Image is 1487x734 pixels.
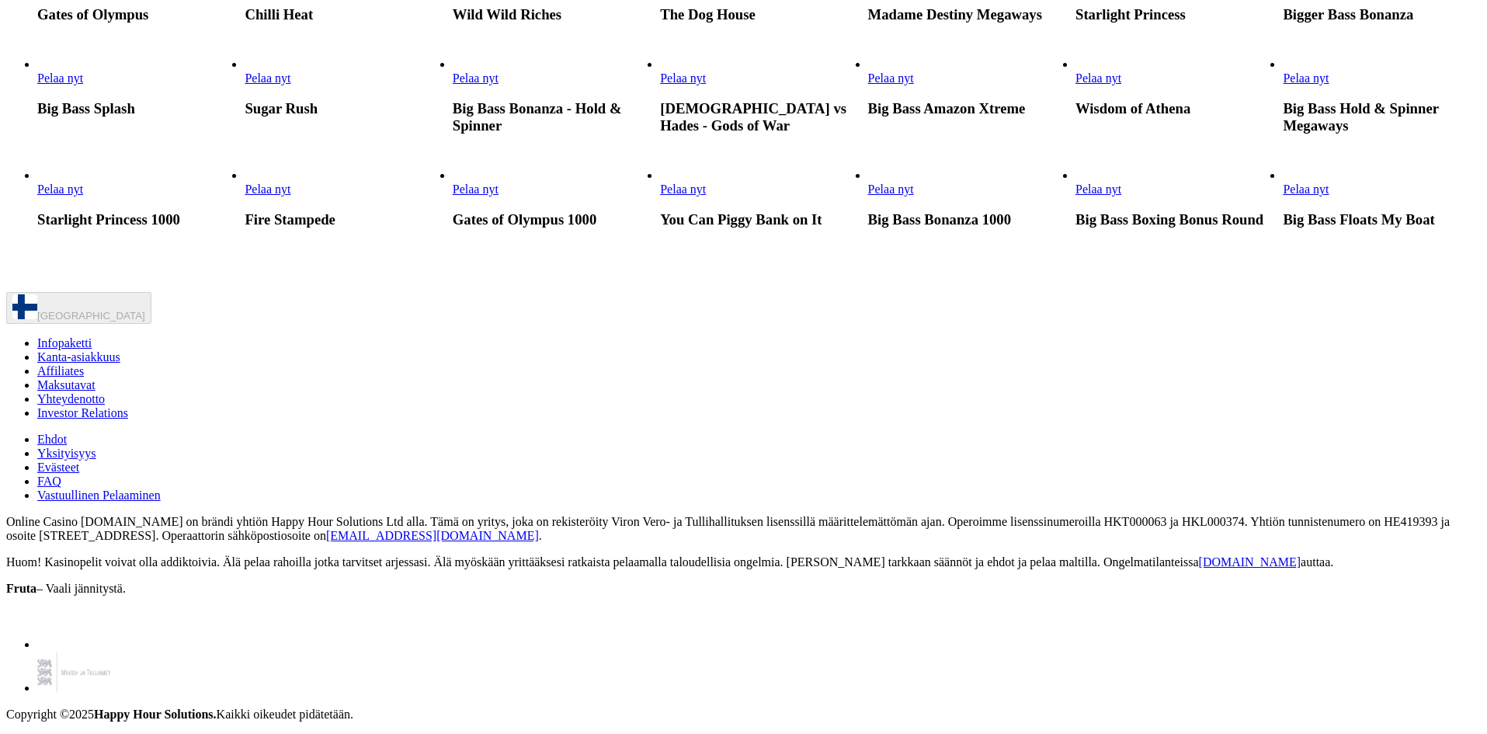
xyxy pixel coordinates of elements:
[453,57,651,134] article: Big Bass Bonanza - Hold & Spinner
[1199,555,1301,569] a: [DOMAIN_NAME]
[37,489,161,502] a: Vastuullinen Pelaaminen
[245,6,443,23] h3: Chilli Heat
[245,183,290,196] span: Pelaa nyt
[37,364,84,377] a: Affiliates
[37,310,145,322] span: [GEOGRAPHIC_DATA]
[660,100,858,134] h3: [DEMOGRAPHIC_DATA] vs Hades - Gods of War
[868,169,1066,228] article: Big Bass Bonanza 1000
[453,211,651,228] h3: Gates of Olympus 1000
[1283,100,1481,134] h3: Big Bass Hold & Spinner Megaways
[660,71,706,85] span: Pelaa nyt
[6,515,1481,543] p: Online Casino [DOMAIN_NAME] on brändi yhtiön Happy Hour Solutions Ltd alla. Tämä on yritys, joka ...
[868,71,914,85] span: Pelaa nyt
[245,183,290,196] a: Fire Stampede
[12,294,37,319] img: Finland flag
[6,336,1481,503] nav: Secondary
[660,6,858,23] h3: The Dog House
[37,211,235,228] h3: Starlight Princess 1000
[453,71,499,85] span: Pelaa nyt
[868,183,914,196] span: Pelaa nyt
[1075,6,1273,23] h3: Starlight Princess
[37,71,83,85] a: Big Bass Splash
[37,447,96,460] a: Yksityisyys
[6,582,1481,596] p: – Vaali jännitystä.
[37,336,92,350] a: Infopaketti
[1283,183,1329,196] a: Big Bass Floats My Boat
[1283,169,1481,228] article: Big Bass Floats My Boat
[326,529,539,542] a: [EMAIL_ADDRESS][DOMAIN_NAME]
[1075,183,1121,196] span: Pelaa nyt
[37,100,235,117] h3: Big Bass Splash
[1075,211,1273,228] h3: Big Bass Boxing Bonus Round
[245,211,443,228] h3: Fire Stampede
[1075,169,1273,228] article: Big Bass Boxing Bonus Round
[37,57,235,117] article: Big Bass Splash
[453,6,651,23] h3: Wild Wild Riches
[1283,71,1329,85] a: Big Bass Hold & Spinner Megaways
[868,211,1066,228] h3: Big Bass Bonanza 1000
[1075,100,1273,117] h3: Wisdom of Athena
[37,71,83,85] span: Pelaa nyt
[660,211,858,228] h3: You Can Piggy Bank on It
[6,708,1481,722] p: Copyright ©2025 Kaikki oikeudet pidätetään.
[868,6,1066,23] h3: Madame Destiny Megaways
[453,71,499,85] a: Big Bass Bonanza - Hold & Spinner
[660,57,858,134] article: Zeus vs Hades - Gods of War
[6,582,36,595] strong: Fruta
[37,681,110,694] a: maksu-ja-tolliamet
[660,169,858,228] article: You Can Piggy Bank on It
[868,71,914,85] a: Big Bass Amazon Xtreme
[37,350,120,364] a: Kanta-asiakkuus
[1283,183,1329,196] span: Pelaa nyt
[1075,57,1273,117] article: Wisdom of Athena
[453,169,651,228] article: Gates of Olympus 1000
[868,183,914,196] a: Big Bass Bonanza 1000
[1075,71,1121,85] span: Pelaa nyt
[245,100,443,117] h3: Sugar Rush
[1075,71,1121,85] a: Wisdom of Athena
[245,169,443,228] article: Fire Stampede
[1283,71,1329,85] span: Pelaa nyt
[37,433,67,446] a: Ehdot
[868,100,1066,117] h3: Big Bass Amazon Xtreme
[37,183,83,196] span: Pelaa nyt
[1075,183,1121,196] a: Big Bass Boxing Bonus Round
[660,183,706,196] span: Pelaa nyt
[94,708,217,721] strong: Happy Hour Solutions.
[660,183,706,196] a: You Can Piggy Bank on It
[37,392,105,405] a: Yhteydenotto
[37,169,235,228] article: Starlight Princess 1000
[37,183,83,196] a: Starlight Princess 1000
[6,555,1481,569] p: Huom! Kasinopelit voivat olla addiktoivia. Älä pelaa rahoilla jotka tarvitset arjessasi. Älä myös...
[453,100,651,134] h3: Big Bass Bonanza - Hold & Spinner
[37,475,61,488] a: FAQ
[37,652,110,692] img: maksu-ja-tolliamet
[660,71,706,85] a: Zeus vs Hades - Gods of War
[453,183,499,196] a: Gates of Olympus 1000
[245,57,443,117] article: Sugar Rush
[37,6,235,23] h3: Gates of Olympus
[6,292,151,324] button: [GEOGRAPHIC_DATA]
[453,183,499,196] span: Pelaa nyt
[1283,57,1481,134] article: Big Bass Hold & Spinner Megaways
[37,406,128,419] a: Investor Relations
[245,71,290,85] a: Sugar Rush
[1283,6,1481,23] h3: Bigger Bass Bonanza
[37,461,79,474] a: Evästeet
[245,71,290,85] span: Pelaa nyt
[868,57,1066,117] article: Big Bass Amazon Xtreme
[1283,211,1481,228] h3: Big Bass Floats My Boat
[37,378,96,391] a: Maksutavat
